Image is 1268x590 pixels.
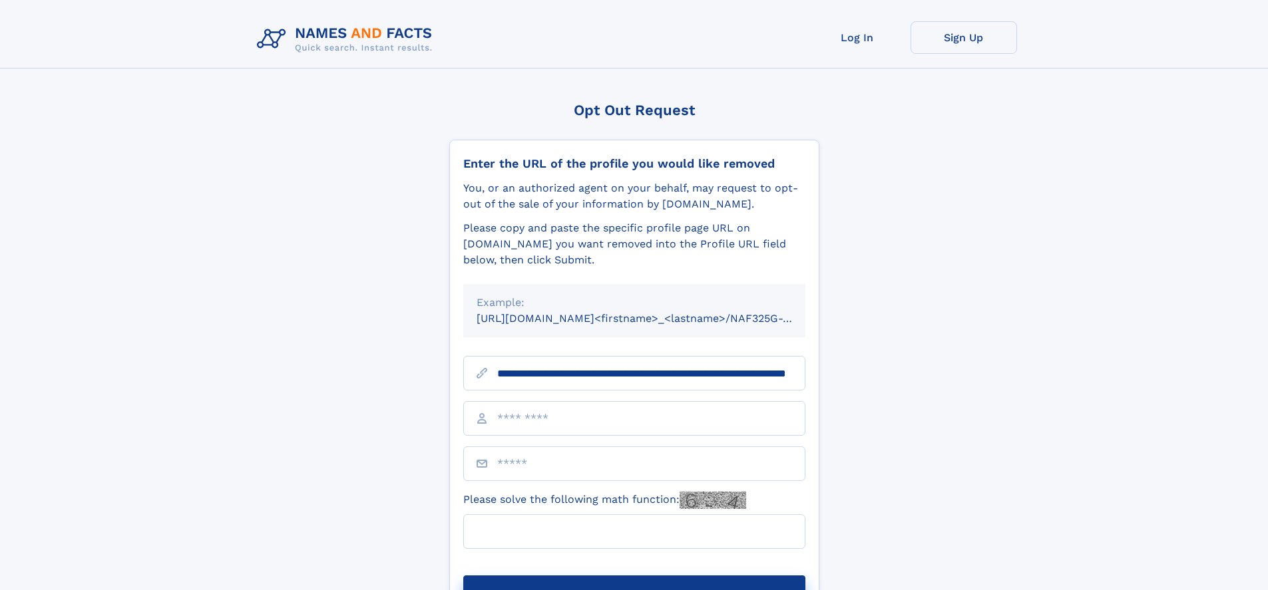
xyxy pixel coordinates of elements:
div: Example: [477,295,792,311]
img: Logo Names and Facts [252,21,443,57]
div: Please copy and paste the specific profile page URL on [DOMAIN_NAME] you want removed into the Pr... [463,220,805,268]
div: You, or an authorized agent on your behalf, may request to opt-out of the sale of your informatio... [463,180,805,212]
a: Sign Up [911,21,1017,54]
div: Enter the URL of the profile you would like removed [463,156,805,171]
small: [URL][DOMAIN_NAME]<firstname>_<lastname>/NAF325G-xxxxxxxx [477,312,831,325]
a: Log In [804,21,911,54]
div: Opt Out Request [449,102,819,118]
label: Please solve the following math function: [463,492,746,509]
